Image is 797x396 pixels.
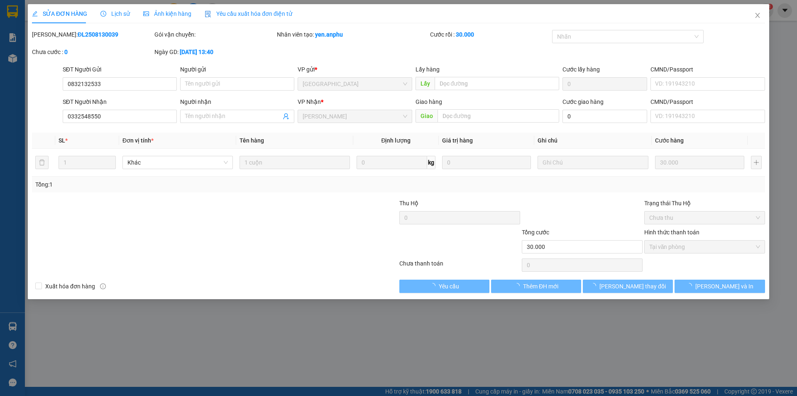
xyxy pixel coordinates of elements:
span: Định lượng [381,137,411,144]
span: kg [427,156,435,169]
button: [PERSON_NAME] và In [675,280,765,293]
span: Tên hàng [240,137,264,144]
b: 30.000 [456,31,474,38]
input: Cước giao hàng [562,110,647,123]
input: Cước lấy hàng [562,77,647,91]
div: Trạng thái Thu Hộ [644,199,765,208]
span: Phan Thiết [303,110,407,123]
input: 0 [442,156,531,169]
div: Nhân viên tạo: [277,30,428,39]
span: Lấy hàng [416,66,440,73]
b: ĐL2508130039 [78,31,118,38]
span: loading [430,283,439,289]
span: info-circle [100,283,106,289]
label: Hình thức thanh toán [644,229,699,236]
button: Yêu cầu [399,280,489,293]
b: [DATE] 13:40 [180,49,213,55]
label: Cước lấy hàng [562,66,600,73]
span: Giao hàng [416,98,442,105]
button: [PERSON_NAME] thay đổi [583,280,673,293]
input: Ghi Chú [538,156,648,169]
span: Đà Lạt [303,78,407,90]
b: 0 [64,49,68,55]
button: Close [746,4,769,27]
span: Giá trị hàng [442,137,473,144]
span: Giao [416,109,438,123]
span: edit [32,11,38,17]
span: loading [590,283,599,289]
div: Tổng: 1 [35,180,308,189]
div: Chưa thanh toán [398,259,521,273]
div: Gói vận chuyển: [154,30,275,39]
input: Dọc đường [435,77,559,90]
th: Ghi chú [535,133,652,149]
span: SL [59,137,65,144]
span: Ảnh kiện hàng [143,10,191,17]
span: Tại văn phòng [649,241,760,253]
span: Yêu cầu [439,282,459,291]
div: VP gửi [298,65,412,74]
span: Thêm ĐH mới [523,282,558,291]
b: yen.anphu [315,31,343,38]
span: Chưa thu [649,212,760,224]
span: Lịch sử [100,10,130,17]
div: SĐT Người Nhận [63,97,177,106]
div: Người nhận [180,97,294,106]
span: Tổng cước [522,229,549,236]
label: Cước giao hàng [562,98,604,105]
span: clock-circle [100,11,106,17]
div: Người gửi [180,65,294,74]
div: CMND/Passport [650,65,765,74]
span: Cước hàng [655,137,684,144]
span: loading [514,283,523,289]
span: [PERSON_NAME] và In [695,282,753,291]
input: 0 [655,156,744,169]
div: Cước rồi : [430,30,551,39]
span: Yêu cầu xuất hóa đơn điện tử [205,10,292,17]
span: close [754,12,761,19]
div: Chưa cước : [32,47,153,57]
span: loading [686,283,695,289]
span: picture [143,11,149,17]
span: Lấy [416,77,435,90]
input: Dọc đường [438,109,559,123]
span: SỬA ĐƠN HÀNG [32,10,87,17]
div: [PERSON_NAME]: [32,30,153,39]
img: icon [205,11,211,17]
button: Thêm ĐH mới [491,280,581,293]
span: VP Nhận [298,98,321,105]
div: CMND/Passport [650,97,765,106]
span: [PERSON_NAME] thay đổi [599,282,666,291]
button: plus [751,156,762,169]
span: Xuất hóa đơn hàng [42,282,98,291]
div: Ngày GD: [154,47,275,57]
span: Khác [127,156,228,169]
button: delete [35,156,49,169]
span: Đơn vị tính [122,137,154,144]
div: SĐT Người Gửi [63,65,177,74]
input: VD: Bàn, Ghế [240,156,350,169]
span: Thu Hộ [399,200,418,207]
span: user-add [283,113,290,120]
